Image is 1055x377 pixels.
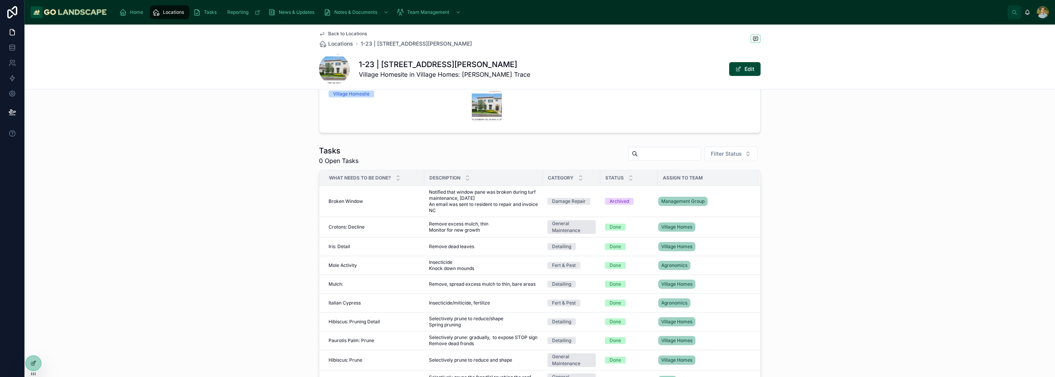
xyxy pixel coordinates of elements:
a: Fert & Pest [547,262,596,269]
img: App logo [31,6,107,18]
a: Italian Cypress [329,300,420,306]
a: Village Homes [658,280,695,289]
span: Mulch: [329,281,343,287]
span: Village Homes [661,319,692,325]
a: Done [605,243,653,250]
span: Reporting [227,9,248,15]
span: Crotons: Decline [329,224,365,230]
a: Notes & Documents [321,5,393,19]
h1: 1-23 | [STREET_ADDRESS][PERSON_NAME] [359,59,530,70]
a: Done [605,300,653,306]
a: Reporting [223,5,264,19]
span: Status [605,175,624,181]
a: Village Homes [658,278,750,290]
button: Select Button [704,147,758,161]
span: Paurotis Palm: Prune [329,337,374,344]
span: Broken Window [329,198,363,204]
span: Italian Cypress [329,300,361,306]
a: Village Homes [658,242,695,251]
span: Village Homes [661,224,692,230]
a: Insecticide/miticide, fertilize [429,300,538,306]
a: Remove dead leaves [429,244,538,250]
a: Done [605,318,653,325]
a: Done [605,357,653,364]
span: Selectively prune to reduce/shape Spring pruning [429,316,536,328]
a: Management Group [658,195,750,207]
span: Mole Activity [329,262,357,268]
div: Done [610,243,621,250]
a: Home [117,5,148,19]
div: Detailing [552,243,571,250]
a: General Maintenance [547,353,596,367]
div: Village Homesite [333,91,370,97]
a: Done [605,262,653,269]
span: Insecticide/miticide, fertilize [429,300,490,306]
a: Village Homes [658,317,695,326]
a: Damage Repair [547,198,596,205]
span: Hibiscus: Pruning Detail [329,319,380,325]
span: Home [130,9,143,15]
span: Locations [163,9,184,15]
a: Locations [319,40,353,48]
span: Village Homes [661,337,692,344]
a: Mulch: [329,281,420,287]
span: Village Homesite in Village Homes: [PERSON_NAME] Trace [359,70,530,79]
div: Done [610,337,621,344]
a: Done [605,224,653,230]
div: Done [610,262,621,269]
a: Village Homes [658,240,750,253]
a: Notified that window pane was broken during turf maintenance, [DATE] An email was sent to residen... [429,189,538,214]
span: Notes & Documents [334,9,377,15]
a: Hibiscus: Prune [329,357,420,363]
a: Fert & Pest [547,300,596,306]
span: Village Homes [661,281,692,287]
a: News & Updates [266,5,320,19]
a: Tasks [191,5,222,19]
span: Management Group [661,198,705,204]
span: Category [548,175,574,181]
span: Remove, spread excess mulch to thin, bare areas [429,281,536,287]
button: Edit [729,62,761,76]
span: Hibiscus: Prune [329,357,362,363]
a: General Maintenance [547,220,596,234]
div: scrollable content [113,4,1007,21]
a: Village Homes [658,334,750,347]
a: Agronomics [658,297,750,309]
span: 0 Open Tasks [319,156,358,165]
div: Fert & Pest [552,262,576,269]
div: Done [610,300,621,306]
a: Insecticide Knock down mounds [429,259,538,272]
a: Agronomics [658,261,690,270]
a: Detailing [547,281,596,288]
div: Damage Repair [552,198,586,205]
span: Locations [328,40,353,48]
a: Mole Activity [329,262,420,268]
a: Archived [605,198,653,205]
span: Team Management [407,9,449,15]
span: Village Homes [661,244,692,250]
a: Village Homes [658,316,750,328]
a: Locations [150,5,189,19]
div: Done [610,224,621,230]
span: Iris: Detail [329,244,350,250]
a: Remove, spread excess mulch to thin, bare areas [429,281,538,287]
a: Village Homes [658,221,750,233]
a: 1-23 | [STREET_ADDRESS][PERSON_NAME] [361,40,472,48]
a: Hibiscus: Pruning Detail [329,319,420,325]
a: Remove excess mulch, thin Monitor for new growth [429,221,538,233]
a: Selectively prune: gradually, to expose STOP sign Remove dead fronds [429,334,538,347]
span: Filter Status [711,150,742,158]
div: General Maintenance [552,353,591,367]
div: Archived [610,198,629,205]
a: Detailing [547,337,596,344]
div: Detailing [552,337,571,344]
span: Back to Locations [328,31,367,37]
a: Crotons: Decline [329,224,420,230]
a: Village Homes [658,222,695,232]
a: Agronomics [658,259,750,272]
div: Done [610,281,621,288]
